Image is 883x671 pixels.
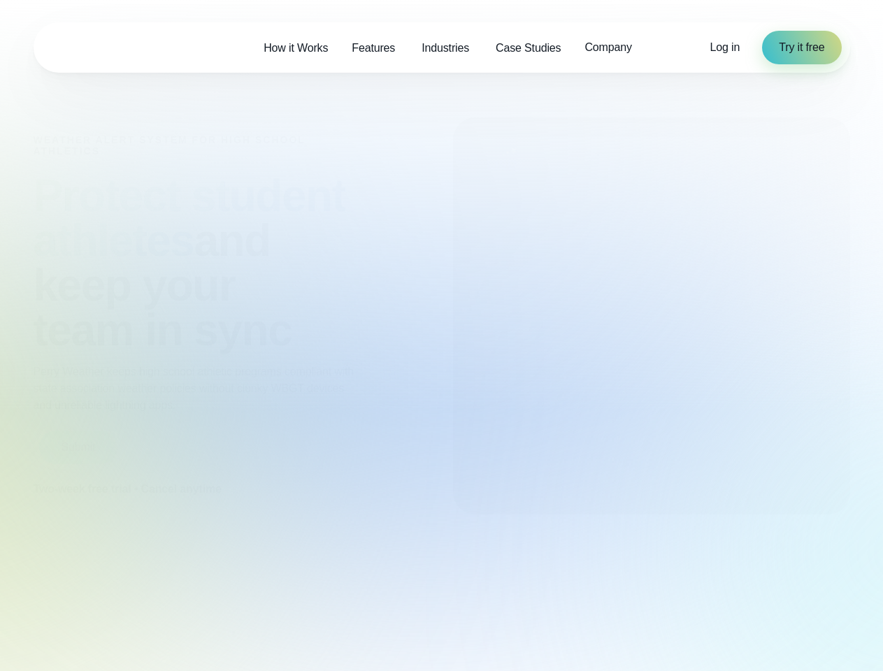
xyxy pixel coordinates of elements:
[264,40,328,57] span: How it Works
[710,41,740,53] span: Log in
[422,40,469,57] span: Industries
[352,40,395,57] span: Features
[252,34,340,62] a: How it Works
[484,34,573,62] a: Case Studies
[710,39,740,56] a: Log in
[762,31,841,64] a: Try it free
[779,39,824,56] span: Try it free
[496,40,561,57] span: Case Studies
[584,39,631,56] span: Company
